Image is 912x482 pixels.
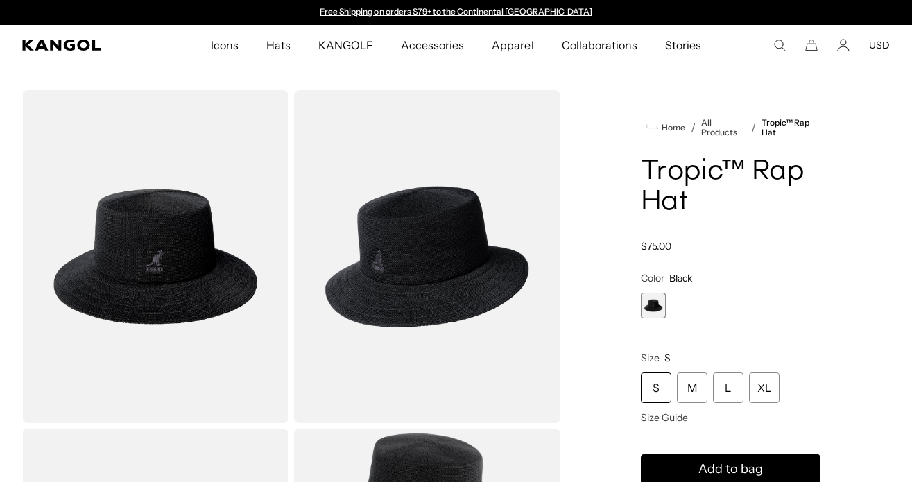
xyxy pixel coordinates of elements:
a: Icons [197,25,252,65]
span: Size [641,352,660,364]
span: Home [659,123,685,132]
a: Kangol [22,40,139,51]
div: S [641,372,671,403]
li: / [685,119,696,136]
span: Apparel [492,25,533,65]
a: Account [837,39,850,51]
a: Stories [651,25,715,65]
span: Icons [211,25,239,65]
img: color-black [294,90,560,423]
h1: Tropic™ Rap Hat [641,157,820,218]
span: Hats [266,25,291,65]
a: KANGOLF [304,25,387,65]
label: Black [641,293,666,318]
span: Black [669,272,692,284]
div: 1 of 1 [641,293,666,318]
a: All Products [701,118,746,137]
a: Collaborations [548,25,651,65]
button: USD [869,39,890,51]
a: Free Shipping on orders $79+ to the Continental [GEOGRAPHIC_DATA] [320,6,592,17]
span: Color [641,272,664,284]
span: Stories [665,25,701,65]
span: KANGOLF [318,25,373,65]
div: L [713,372,743,403]
span: $75.00 [641,240,671,252]
div: 1 of 2 [313,7,599,18]
a: Tropic™ Rap Hat [762,118,820,137]
span: Size Guide [641,411,688,424]
a: Apparel [478,25,547,65]
span: S [664,352,671,364]
button: Cart [805,39,818,51]
img: color-black [22,90,289,423]
li: / [746,119,756,136]
a: Home [646,121,685,134]
div: M [677,372,707,403]
slideshow-component: Announcement bar [313,7,599,18]
a: Hats [252,25,304,65]
div: Announcement [313,7,599,18]
nav: breadcrumbs [641,118,820,137]
span: Accessories [401,25,464,65]
span: Collaborations [562,25,637,65]
span: Add to bag [698,460,763,479]
a: Accessories [387,25,478,65]
div: XL [749,372,780,403]
summary: Search here [773,39,786,51]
